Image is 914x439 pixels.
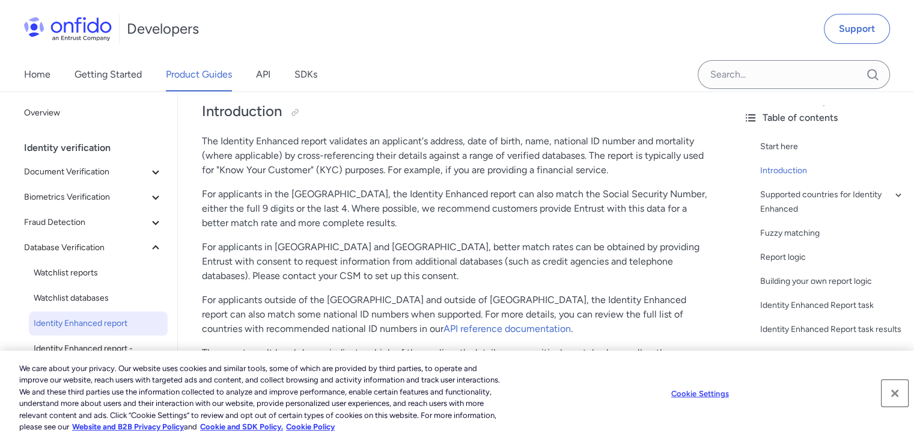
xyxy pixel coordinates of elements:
[166,58,232,91] a: Product Guides
[34,342,163,370] span: Identity Enhanced report - supported countries
[34,291,163,305] span: Watchlist databases
[19,185,168,209] button: Biometrics Verification
[75,58,142,91] a: Getting Started
[24,215,148,230] span: Fraud Detection
[29,312,168,336] a: Identity Enhanced report
[24,165,148,179] span: Document Verification
[24,241,148,255] span: Database Verification
[34,266,163,280] span: Watchlist reports
[29,337,168,375] a: Identity Enhanced report - supported countries
[760,298,904,313] a: Identity Enhanced Report task
[743,111,904,125] div: Table of contents
[19,210,168,235] button: Fraud Detection
[882,380,908,407] button: Close
[29,286,168,310] a: Watchlist databases
[760,188,904,216] a: Supported countries for Identity Enhanced
[760,322,904,337] a: Identity Enhanced Report task results
[286,422,335,431] a: Cookie Policy
[24,17,112,41] img: Onfido Logo
[202,240,710,283] p: For applicants in [GEOGRAPHIC_DATA] and [GEOGRAPHIC_DATA], better match rates can be obtained by ...
[824,14,890,44] a: Support
[19,363,503,433] div: We care about your privacy. Our website uses cookies and similar tools, some of which are provide...
[19,236,168,260] button: Database Verification
[294,58,317,91] a: SDKs
[256,58,270,91] a: API
[760,274,904,289] a: Building your own report logic
[760,226,904,241] a: Fuzzy matching
[760,250,904,265] a: Report logic
[19,101,168,125] a: Overview
[29,261,168,285] a: Watchlist reports
[202,102,710,122] h2: Introduction
[19,160,168,184] button: Document Verification
[760,140,904,154] a: Start here
[72,422,184,431] a: More information about our cookie policy., opens in a new tab
[698,60,890,89] input: Onfido search input field
[760,164,904,178] a: Introduction
[24,136,172,160] div: Identity verification
[662,382,737,406] button: Cookie Settings
[202,187,710,230] p: For applicants in the [GEOGRAPHIC_DATA], the Identity Enhanced report can also match the Social S...
[24,106,163,120] span: Overview
[34,316,163,331] span: Identity Enhanced report
[202,293,710,336] p: For applicants outside of the [GEOGRAPHIC_DATA] and outside of [GEOGRAPHIC_DATA], the Identity En...
[127,19,199,38] h1: Developers
[200,422,283,431] a: Cookie and SDK Policy.
[24,58,50,91] a: Home
[24,190,148,204] span: Biometrics Verification
[202,134,710,177] p: The Identity Enhanced report validates an applicant's address, date of birth, name, national ID n...
[443,323,571,334] a: API reference documentation
[202,346,710,375] p: The report result breakdowns indicate which of the applicant's details were positively matched, a...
